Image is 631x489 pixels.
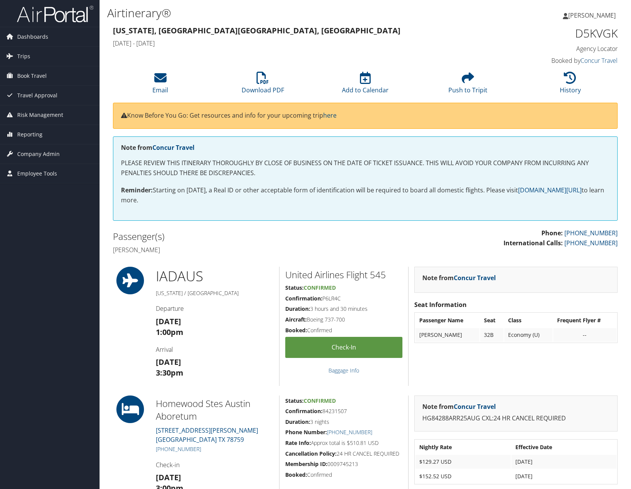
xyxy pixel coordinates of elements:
td: 32B [480,328,504,342]
a: [PHONE_NUMBER] [564,229,618,237]
strong: 3:30pm [156,368,183,378]
span: Risk Management [17,105,63,125]
h4: Booked by [500,56,618,65]
div: -- [557,331,613,338]
th: Seat [480,313,504,327]
h5: 84231507 [285,407,402,415]
strong: Duration: [285,418,310,425]
a: Concur Travel [580,56,618,65]
a: Push to Tripit [448,76,487,94]
strong: Confirmation: [285,295,322,302]
a: Concur Travel [454,402,496,411]
a: Check-in [285,337,402,358]
th: Effective Date [512,440,616,454]
th: Nightly Rate [415,440,510,454]
strong: [DATE] [156,316,181,327]
strong: [DATE] [156,357,181,367]
span: Dashboards [17,27,48,46]
td: $129.27 USD [415,455,510,469]
strong: [DATE] [156,472,181,482]
strong: Duration: [285,305,310,312]
a: History [560,76,581,94]
h5: Approx total is $510.81 USD [285,439,402,447]
a: [PHONE_NUMBER] [156,445,201,453]
a: Download PDF [242,76,284,94]
h5: 24 HR CANCEL REQUIRED [285,450,402,458]
strong: Phone: [541,229,563,237]
strong: Status: [285,284,304,291]
h5: Boeing 737-700 [285,316,402,323]
p: HG84288ARR25AUG CXL:24 HR CANCEL REQUIRED [422,414,610,423]
span: Confirmed [304,397,336,404]
th: Passenger Name [415,313,479,327]
p: Know Before You Go: Get resources and info for your upcoming trip [121,111,610,121]
span: Book Travel [17,66,47,85]
strong: Cancellation Policy: [285,450,337,457]
h5: 3 nights [285,418,402,426]
strong: Note from [121,143,195,152]
h4: [DATE] - [DATE] [113,39,489,48]
a: [PHONE_NUMBER] [327,428,372,436]
strong: Seat Information [414,300,467,309]
a: [PHONE_NUMBER] [564,239,618,247]
span: [PERSON_NAME] [568,11,616,20]
span: Confirmed [304,284,336,291]
strong: Reminder: [121,186,153,194]
span: Company Admin [17,144,60,164]
h1: D5KVGK [500,25,618,41]
strong: [US_STATE], [GEOGRAPHIC_DATA] [GEOGRAPHIC_DATA], [GEOGRAPHIC_DATA] [113,25,401,36]
th: Class [504,313,553,327]
strong: Phone Number: [285,428,327,436]
a: Concur Travel [454,274,496,282]
strong: International Calls: [503,239,563,247]
td: [PERSON_NAME] [415,328,479,342]
h4: Departure [156,304,273,313]
a: Email [152,76,168,94]
h4: [PERSON_NAME] [113,246,360,254]
td: [DATE] [512,469,616,483]
h2: Homewood Stes Austin Aboretum [156,397,273,423]
strong: Membership ID: [285,460,327,468]
h5: P6LR4C [285,295,402,302]
strong: Rate Info: [285,439,311,446]
a: [DOMAIN_NAME][URL] [518,186,582,194]
h5: Confirmed [285,327,402,334]
img: airportal-logo.png [17,5,93,23]
h2: United Airlines Flight 545 [285,268,402,281]
a: [PERSON_NAME] [563,4,623,27]
span: Travel Approval [17,86,57,105]
h5: [US_STATE] / [GEOGRAPHIC_DATA] [156,289,273,297]
strong: Note from [422,274,496,282]
strong: Booked: [285,327,307,334]
strong: Confirmation: [285,407,322,415]
h5: 0009745213 [285,460,402,468]
strong: 1:00pm [156,327,183,337]
p: Starting on [DATE], a Real ID or other acceptable form of identification will be required to boar... [121,185,610,205]
h5: 3 hours and 30 minutes [285,305,402,313]
td: [DATE] [512,455,616,469]
th: Frequent Flyer # [553,313,616,327]
h1: IAD AUS [156,267,273,286]
h4: Arrival [156,345,273,354]
span: Trips [17,47,30,66]
a: [STREET_ADDRESS][PERSON_NAME][GEOGRAPHIC_DATA] TX 78759 [156,426,258,444]
span: Reporting [17,125,43,144]
h5: Confirmed [285,471,402,479]
a: Baggage Info [329,367,359,374]
h4: Check-in [156,461,273,469]
a: Add to Calendar [342,76,389,94]
td: Economy (U) [504,328,553,342]
strong: Booked: [285,471,307,478]
h1: Airtinerary® [107,5,451,21]
h4: Agency Locator [500,44,618,53]
a: here [323,111,337,120]
a: Concur Travel [152,143,195,152]
h2: Passenger(s) [113,230,360,243]
p: PLEASE REVIEW THIS ITINERARY THOROUGHLY BY CLOSE OF BUSINESS ON THE DATE OF TICKET ISSUANCE. THIS... [121,158,610,178]
strong: Note from [422,402,496,411]
td: $152.52 USD [415,469,510,483]
strong: Aircraft: [285,316,307,323]
strong: Status: [285,397,304,404]
span: Employee Tools [17,164,57,183]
